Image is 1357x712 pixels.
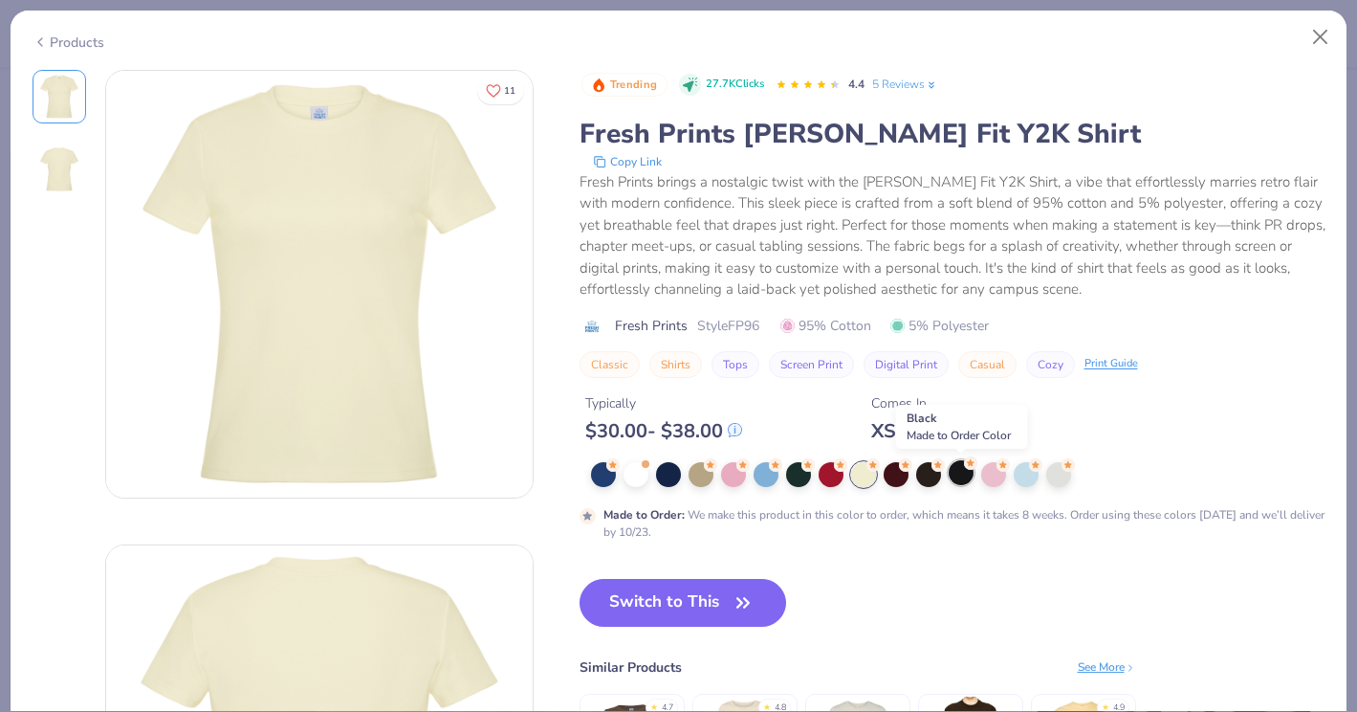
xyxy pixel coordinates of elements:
div: Fresh Prints brings a nostalgic twist with the [PERSON_NAME] Fit Y2K Shirt, a vibe that effortles... [580,171,1325,300]
strong: Made to Order : [603,507,685,523]
span: 11 [504,86,515,96]
div: XS - 2XL [871,419,949,443]
span: Style FP96 [697,316,759,336]
img: Trending sort [591,78,606,93]
div: $ 30.00 - $ 38.00 [585,419,742,443]
button: Switch to This [580,579,787,627]
div: Comes In [871,393,949,413]
button: Digital Print [864,351,949,378]
img: Front [106,71,533,498]
span: 27.7K Clicks [706,77,764,93]
img: Back [36,146,82,192]
button: Casual [958,351,1017,378]
img: Front [36,74,82,120]
button: copy to clipboard [587,152,668,171]
div: ★ [650,701,658,709]
button: Cozy [1026,351,1075,378]
span: 4.4 [848,77,865,92]
div: Black [896,405,1028,449]
div: ★ [1102,701,1109,709]
button: Screen Print [769,351,854,378]
button: Classic [580,351,640,378]
div: Fresh Prints [PERSON_NAME] Fit Y2K Shirt [580,116,1325,152]
span: Fresh Prints [615,316,688,336]
span: Trending [610,79,657,90]
div: We make this product in this color to order, which means it takes 8 weeks. Order using these colo... [603,506,1325,541]
button: Close [1302,19,1339,56]
span: 95% Cotton [780,316,871,336]
button: Shirts [649,351,702,378]
button: Badge Button [581,73,668,98]
div: ★ [763,701,771,709]
a: 5 Reviews [872,76,938,93]
div: See More [1078,658,1136,676]
span: Made to Order Color [907,428,1011,443]
div: Products [33,33,104,53]
div: Typically [585,393,742,413]
div: Print Guide [1084,356,1138,372]
img: brand logo [580,319,605,334]
div: Similar Products [580,657,682,678]
button: Tops [711,351,759,378]
span: 5% Polyester [890,316,989,336]
button: Like [477,77,524,104]
div: 4.4 Stars [776,70,841,100]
